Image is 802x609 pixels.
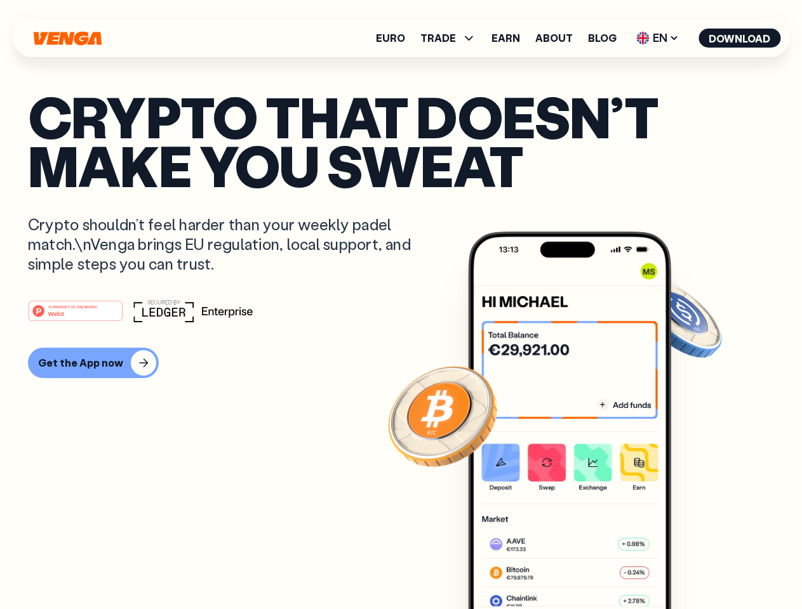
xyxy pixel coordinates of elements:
svg: Home [32,31,103,46]
span: TRADE [420,30,476,46]
p: Crypto that doesn’t make you sweat [28,92,774,189]
p: Crypto shouldn’t feel harder than your weekly padel match.\nVenga brings EU regulation, local sup... [28,214,429,274]
span: TRADE [420,33,456,43]
div: Get the App now [38,357,123,369]
button: Get the App now [28,348,159,378]
a: Blog [588,33,617,43]
tspan: #1 PRODUCT OF THE MONTH [48,304,97,308]
img: USDC coin [633,273,725,364]
a: #1 PRODUCT OF THE MONTHWeb3 [28,308,123,324]
img: flag-uk [636,32,649,44]
button: Download [698,29,780,48]
a: About [535,33,573,43]
tspan: Web3 [48,310,64,317]
a: Euro [376,33,405,43]
a: Earn [491,33,520,43]
a: Get the App now [28,348,774,378]
span: EN [632,28,683,48]
img: Bitcoin [385,358,500,473]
